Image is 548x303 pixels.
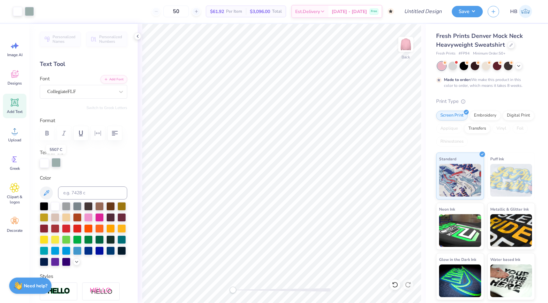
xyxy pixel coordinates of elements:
label: Font [40,75,50,83]
img: Puff Ink [490,164,532,197]
img: Shadow [90,287,113,295]
span: Personalized Numbers [99,35,123,44]
input: Untitled Design [399,5,447,18]
label: Format [40,117,127,124]
img: Water based Ink [490,264,532,297]
input: – – [163,6,189,17]
label: Text colors [40,149,63,156]
span: Fresh Prints Denver Mock Neck Heavyweight Sweatshirt [436,32,523,49]
div: Foil [512,124,528,134]
span: Standard [439,155,456,162]
span: [DATE] - [DATE] [332,8,367,15]
span: Designs [8,81,22,86]
img: Neon Ink [439,214,481,247]
a: HB [507,5,535,18]
img: Glow in the Dark Ink [439,264,481,297]
span: Neon Ink [439,206,455,213]
div: Accessibility label [230,287,236,293]
span: Metallic & Glitter Ink [490,206,529,213]
img: Back [399,38,412,51]
img: Metallic & Glitter Ink [490,214,532,247]
div: Vinyl [492,124,510,134]
span: Personalized Names [53,35,77,44]
span: Fresh Prints [436,51,455,56]
span: # FP94 [459,51,470,56]
div: Embroidery [470,111,501,120]
span: Puff Ink [490,155,504,162]
span: Total [272,8,282,15]
span: $61.92 [210,8,224,15]
span: Decorate [7,228,23,233]
div: Rhinestones [436,137,468,147]
span: Glow in the Dark Ink [439,256,476,263]
span: Clipart & logos [4,194,25,205]
button: Save [452,6,483,17]
img: Stroke [47,287,70,295]
strong: Need help? [24,283,47,289]
input: e.g. 7428 c [58,186,127,199]
label: Styles [40,273,53,280]
div: Print Type [436,98,535,105]
span: Minimum Order: 50 + [473,51,506,56]
button: Personalized Numbers [86,32,127,47]
strong: Made to order: [444,77,471,82]
label: Color [40,174,127,182]
span: Upload [8,137,21,143]
div: 5507 C [46,145,66,154]
div: Screen Print [436,111,468,120]
span: HB [510,8,517,15]
button: Add Font [100,75,127,84]
span: Est. Delivery [295,8,320,15]
span: Free [371,9,377,14]
div: Transfers [464,124,490,134]
img: Standard [439,164,481,197]
span: Water based Ink [490,256,520,263]
div: We make this product in this color to order, which means it takes 8 weeks. [444,77,524,88]
div: Back [402,54,410,60]
div: Digital Print [503,111,534,120]
span: $3,096.00 [250,8,270,15]
button: Switch to Greek Letters [86,105,127,110]
img: Hawdyan Baban [519,5,532,18]
span: Greek [10,166,20,171]
span: Per Item [226,8,242,15]
div: Text Tool [40,60,127,69]
button: Personalized Names [40,32,81,47]
span: Add Text [7,109,23,114]
span: Image AI [7,52,23,57]
div: Applique [436,124,462,134]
